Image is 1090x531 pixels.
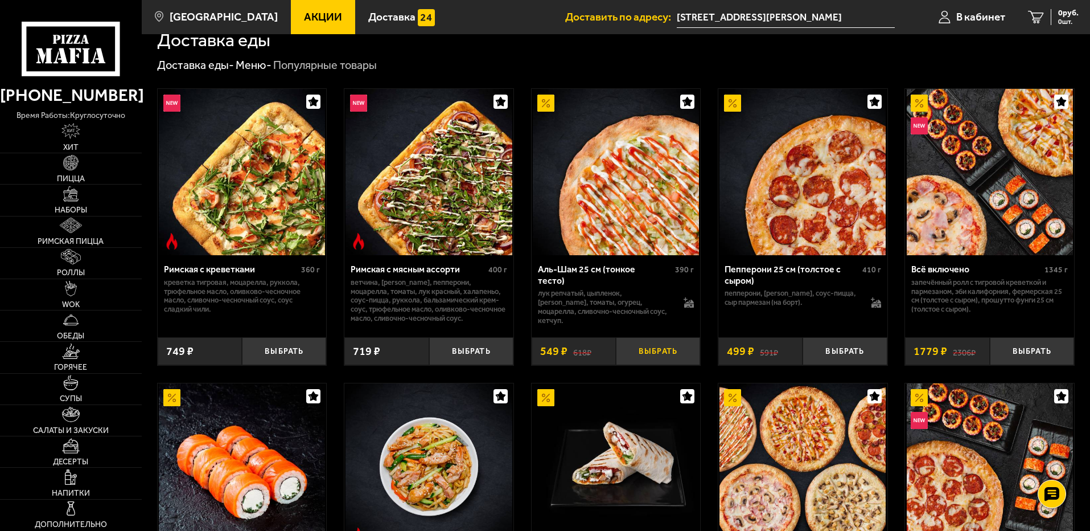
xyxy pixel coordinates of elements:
button: Выбрать [429,337,513,365]
img: Всё включено [907,89,1073,255]
span: 410 г [862,265,881,275]
img: Акционный [163,389,180,406]
span: В кабинет [956,11,1005,22]
img: Острое блюдо [350,233,367,250]
span: Роллы [57,269,85,277]
button: Выбрать [242,337,326,365]
a: АкционныйАль-Шам 25 см (тонкое тесто) [532,89,701,255]
span: Напитки [52,489,90,497]
img: Новинка [350,95,367,112]
img: Новинка [911,412,928,429]
img: Акционный [724,389,741,406]
img: Римская с мясным ассорти [345,89,512,255]
img: Острое блюдо [163,233,180,250]
img: Акционный [537,389,554,406]
span: 400 г [488,265,507,275]
p: Запечённый ролл с тигровой креветкой и пармезаном, Эби Калифорния, Фермерская 25 см (толстое с сы... [911,278,1068,314]
img: Акционный [537,95,554,112]
span: Хит [63,144,79,152]
s: 2306 ₽ [953,346,976,357]
img: Римская с креветками [159,89,325,255]
h1: Доставка еды [157,31,270,50]
span: Пицца [57,175,85,183]
span: WOK [62,301,80,309]
a: НовинкаОстрое блюдоРимская с мясным ассорти [344,89,513,255]
span: 1779 ₽ [914,346,947,357]
div: Пепперони 25 см (толстое с сыром) [725,264,859,285]
a: НовинкаОстрое блюдоРимская с креветками [158,89,327,255]
p: пепперони, [PERSON_NAME], соус-пицца, сыр пармезан (на борт). [725,289,859,307]
div: Римская с креветками [164,264,299,275]
span: 1345 г [1044,265,1068,275]
s: 618 ₽ [573,346,591,357]
span: 499 ₽ [727,346,754,357]
span: Супы [60,395,82,403]
p: лук репчатый, цыпленок, [PERSON_NAME], томаты, огурец, моцарелла, сливочно-чесночный соус, кетчуп. [538,289,673,325]
div: Аль-Шам 25 см (тонкое тесто) [538,264,673,285]
p: креветка тигровая, моцарелла, руккола, трюфельное масло, оливково-чесночное масло, сливочно-чесно... [164,278,320,314]
button: Выбрать [990,337,1074,365]
img: 15daf4d41897b9f0e9f617042186c801.svg [418,9,435,26]
span: 390 г [675,265,694,275]
img: Акционный [911,95,928,112]
button: Выбрать [616,337,700,365]
img: Акционный [911,389,928,406]
span: Акции [304,11,342,22]
s: 591 ₽ [760,346,778,357]
div: Римская с мясным ассорти [351,264,486,275]
span: 749 ₽ [166,346,194,357]
a: АкционныйНовинкаВсё включено [905,89,1074,255]
span: Салаты и закуски [33,427,109,435]
span: 0 руб. [1058,9,1079,17]
img: Акционный [724,95,741,112]
div: Популярные товары [273,58,377,73]
input: Ваш адрес доставки [677,7,895,28]
span: 549 ₽ [540,346,567,357]
span: Обеды [57,332,84,340]
a: АкционныйПепперони 25 см (толстое с сыром) [718,89,887,255]
a: Доставка еды- [157,58,234,72]
span: Доставка [368,11,416,22]
img: Новинка [163,95,180,112]
span: 360 г [301,265,320,275]
div: Всё включено [911,264,1042,275]
span: 719 ₽ [353,346,380,357]
span: Доставить по адресу: [565,11,677,22]
span: Дополнительно [35,521,107,529]
span: [GEOGRAPHIC_DATA] [170,11,278,22]
img: Аль-Шам 25 см (тонкое тесто) [533,89,699,255]
img: Новинка [911,117,928,134]
span: Десерты [53,458,88,466]
button: Выбрать [803,337,887,365]
span: 0 шт. [1058,18,1079,25]
img: Пепперони 25 см (толстое с сыром) [719,89,886,255]
span: Горячее [54,363,87,371]
a: Меню- [236,58,272,72]
span: Римская пицца [38,238,104,246]
p: ветчина, [PERSON_NAME], пепперони, моцарелла, томаты, лук красный, халапеньо, соус-пицца, руккола... [351,278,507,324]
span: Наборы [55,206,87,214]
